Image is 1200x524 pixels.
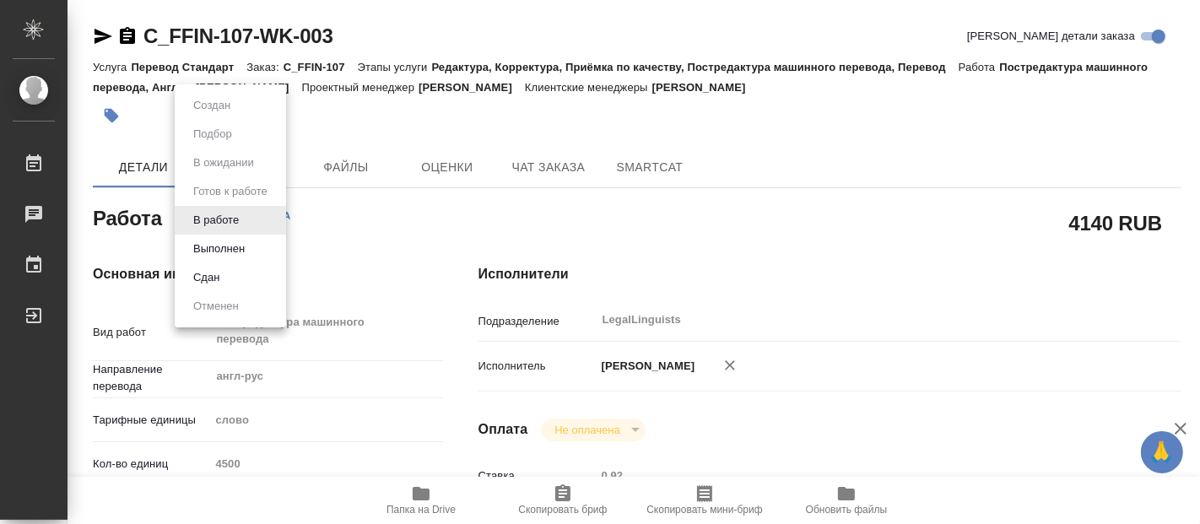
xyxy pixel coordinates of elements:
button: Подбор [188,125,237,143]
button: Готов к работе [188,182,273,201]
button: Выполнен [188,240,250,258]
button: Сдан [188,268,224,287]
button: Создан [188,96,235,115]
button: В ожидании [188,154,259,172]
button: Отменен [188,297,244,316]
button: В работе [188,211,244,230]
